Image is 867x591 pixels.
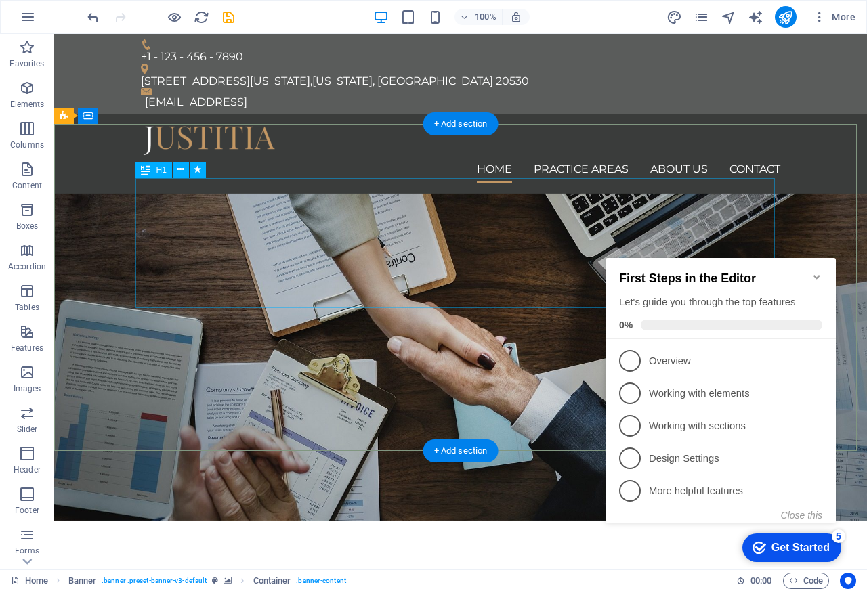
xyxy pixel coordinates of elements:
span: : [760,575,762,586]
p: Slider [17,424,38,435]
span: 00 00 [750,573,771,589]
div: + Add section [423,112,499,135]
li: More helpful features [5,236,236,268]
p: Favorites [9,58,44,69]
a: Click to cancel selection. Double-click to open Pages [11,573,48,589]
div: Minimize checklist [211,32,222,43]
span: Click to select. Double-click to edit [253,573,291,589]
button: Usercentrics [840,573,856,589]
li: Overview [5,106,236,138]
span: Code [789,573,823,589]
p: Working with elements [49,148,211,162]
p: Content [12,180,42,191]
div: Get Started 5 items remaining, 0% complete [142,294,241,323]
span: More [813,10,855,24]
button: More [807,6,861,28]
button: save [220,9,236,25]
h2: First Steps in the Editor [19,32,222,47]
i: This element is a customizable preset [212,577,218,584]
h6: 100% [475,9,496,25]
i: Design (Ctrl+Alt+Y) [667,9,682,25]
button: reload [193,9,209,25]
i: Undo: Edit headline (Ctrl+Z) [85,9,101,25]
span: 0% [19,81,41,91]
i: AI Writer [748,9,763,25]
p: Boxes [16,221,39,232]
p: Footer [15,505,39,516]
div: Get Started [171,303,230,315]
i: Save (Ctrl+S) [221,9,236,25]
i: This element contains a background [224,577,232,584]
div: Let's guide you through the top features [19,56,222,70]
p: Design Settings [49,213,211,227]
p: Forms [15,546,39,556]
i: Reload page [194,9,209,25]
span: H1 [156,166,166,174]
li: Working with elements [5,138,236,171]
p: More helpful features [49,245,211,259]
nav: breadcrumb [68,573,346,589]
button: Click here to leave preview mode and continue editing [166,9,182,25]
span: Click to select. Double-click to edit [68,573,97,589]
button: pages [694,9,710,25]
p: Working with sections [49,180,211,194]
h6: Session time [736,573,772,589]
i: Publish [778,9,793,25]
li: Design Settings [5,203,236,236]
button: Close this [181,271,222,282]
i: Pages (Ctrl+Alt+S) [694,9,709,25]
div: 5 [232,290,245,304]
p: Images [14,383,41,394]
p: Features [11,343,43,353]
p: Overview [49,115,211,129]
button: Code [783,573,829,589]
span: . banner-content [296,573,345,589]
span: . banner .preset-banner-v3-default [102,573,207,589]
button: text_generator [748,9,764,25]
i: On resize automatically adjust zoom level to fit chosen device. [510,11,522,23]
p: Tables [15,302,39,313]
p: Columns [10,139,44,150]
button: undo [85,9,101,25]
i: Navigator [721,9,736,25]
button: design [667,9,683,25]
button: navigator [721,9,737,25]
button: 100% [454,9,503,25]
p: Accordion [8,261,46,272]
li: Working with sections [5,171,236,203]
div: + Add section [423,439,499,462]
p: Header [14,464,41,475]
button: publish [775,6,797,28]
p: Elements [10,99,45,110]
